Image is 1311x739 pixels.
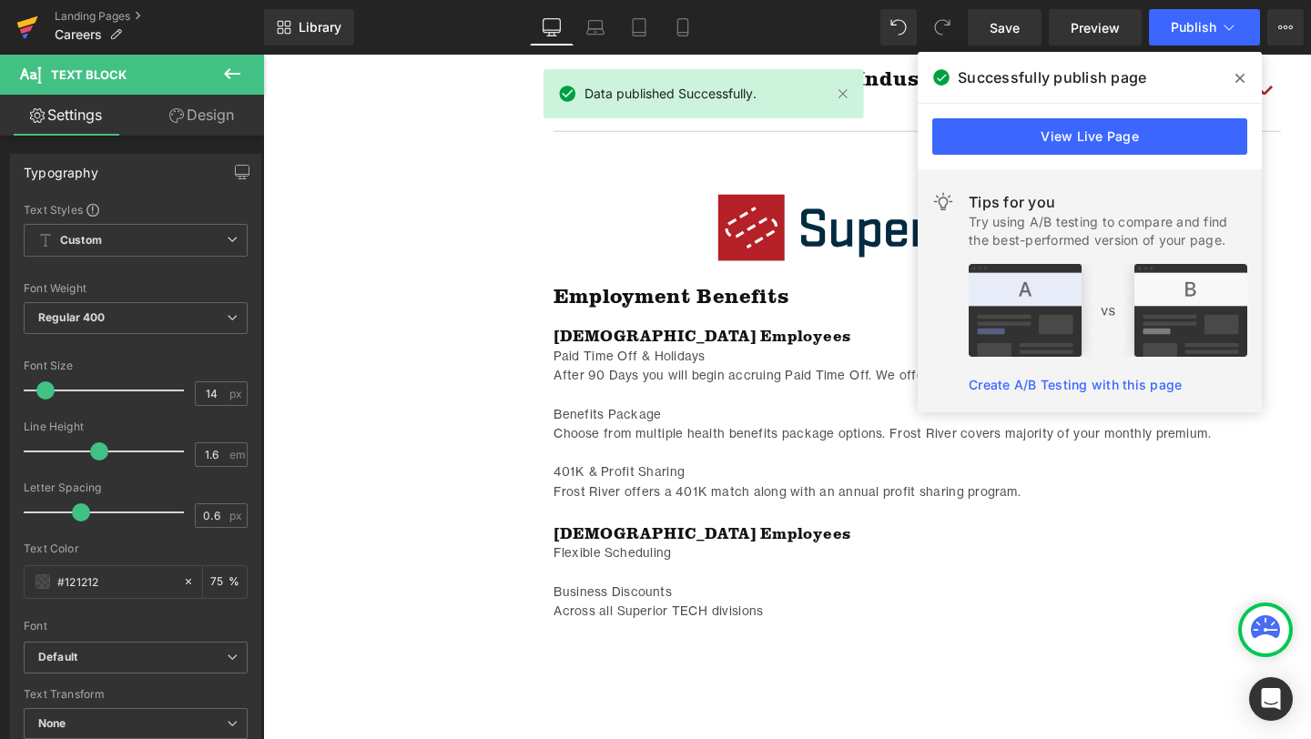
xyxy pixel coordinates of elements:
[1171,20,1216,35] span: Publish
[55,9,264,24] a: Landing Pages
[305,388,1070,408] p: Choose from multiple health benefits package options. Frost River covers majority of your monthly...
[203,566,247,598] div: %
[990,18,1020,37] span: Save
[661,9,705,46] a: Mobile
[264,9,354,46] a: New Library
[24,155,98,180] div: Typography
[958,66,1146,88] span: Successfully publish page
[617,9,661,46] a: Tablet
[38,310,106,324] b: Regular 400
[24,202,248,217] div: Text Styles
[969,191,1247,213] div: Tips for you
[932,191,954,213] img: light.svg
[229,449,245,461] span: em
[584,84,757,104] span: Data published Successfully.
[969,264,1247,357] img: tip.png
[1267,9,1304,46] button: More
[24,542,248,555] div: Text Color
[305,450,1070,470] p: Frost River offers a 401K match along with an annual profit sharing program.
[57,572,174,592] input: Color
[24,420,248,433] div: Line Height
[305,368,1070,388] p: Benefits Package
[305,492,1070,513] h3: [DEMOGRAPHIC_DATA] Employees
[1049,9,1142,46] a: Preview
[299,19,341,35] span: Library
[24,359,248,372] div: Font Size
[305,554,1070,574] p: Business Discounts
[136,95,268,136] a: Design
[932,118,1247,155] a: View Live Page
[305,307,1070,327] p: Paid Time Off & Holidays
[1149,9,1260,46] button: Publish
[38,716,66,730] b: None
[24,620,248,633] div: Font
[969,213,1247,249] div: Try using A/B testing to compare and find the best-performed version of your page.
[305,238,1070,267] h2: Employment Benefits
[305,429,1070,449] p: 401K & Profit Sharing
[229,510,245,521] span: px
[341,10,1033,66] h2: Production Technician - Industrial Sewing Operator, FT Regular
[229,388,245,400] span: px
[55,27,102,42] span: Careers
[969,377,1182,392] a: Create A/B Testing with this page
[38,650,77,665] i: Default
[51,67,127,82] span: Text Block
[305,327,1070,347] p: After 90 Days you will begin accruing Paid Time Off. We offer many Paid Holidays throughout the y...
[1071,18,1120,37] span: Preview
[60,233,102,248] b: Custom
[1249,677,1293,721] div: Open Intercom Messenger
[924,9,960,46] button: Redo
[880,9,917,46] button: Undo
[24,481,248,494] div: Letter Spacing
[24,282,248,295] div: Font Weight
[305,575,1070,595] p: Across all Superior TECH divisions
[574,9,617,46] a: Laptop
[530,9,574,46] a: Desktop
[305,513,1070,533] p: Flexible Scheduling
[305,285,1070,306] h3: [DEMOGRAPHIC_DATA] Employees
[24,688,248,701] div: Text Transform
